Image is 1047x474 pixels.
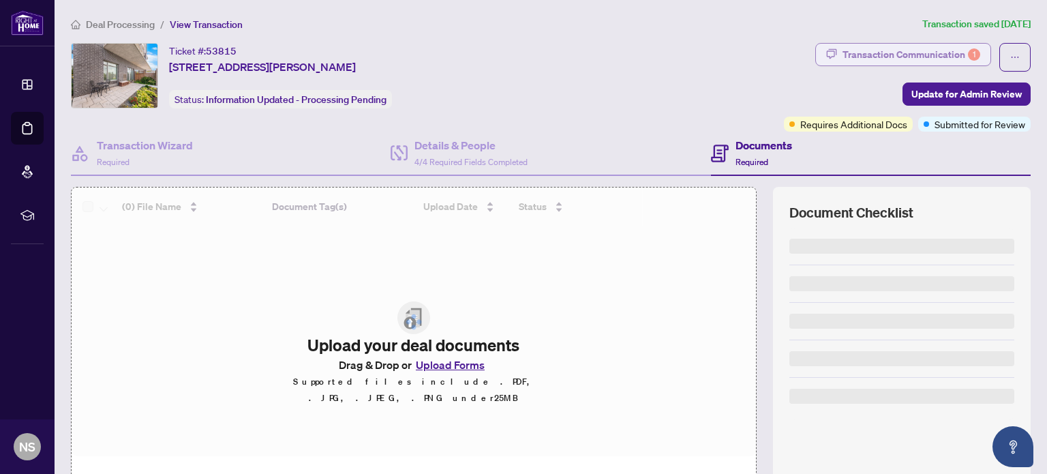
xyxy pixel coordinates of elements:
div: 1 [968,48,980,61]
div: Ticket #: [169,43,237,59]
span: Document Checklist [789,203,913,222]
span: 53815 [206,45,237,57]
h4: Details & People [414,137,528,153]
span: ellipsis [1010,53,1020,62]
span: home [71,20,80,29]
span: View Transaction [170,18,243,31]
span: NS [19,437,35,456]
button: Open asap [992,426,1033,467]
span: Submitted for Review [935,117,1025,132]
span: Required [97,157,130,167]
article: Transaction saved [DATE] [922,16,1031,32]
div: Transaction Communication [843,44,980,65]
button: Update for Admin Review [902,83,1031,106]
li: / [160,16,164,32]
span: Information Updated - Processing Pending [206,93,386,106]
span: 4/4 Required Fields Completed [414,157,528,167]
h4: Transaction Wizard [97,137,193,153]
h4: Documents [735,137,792,153]
span: Deal Processing [86,18,155,31]
span: [STREET_ADDRESS][PERSON_NAME] [169,59,356,75]
span: Requires Additional Docs [800,117,907,132]
button: Transaction Communication1 [815,43,991,66]
div: Status: [169,90,392,108]
span: Update for Admin Review [911,83,1022,105]
img: IMG-W12413441_1.jpg [72,44,157,108]
img: logo [11,10,44,35]
span: Required [735,157,768,167]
